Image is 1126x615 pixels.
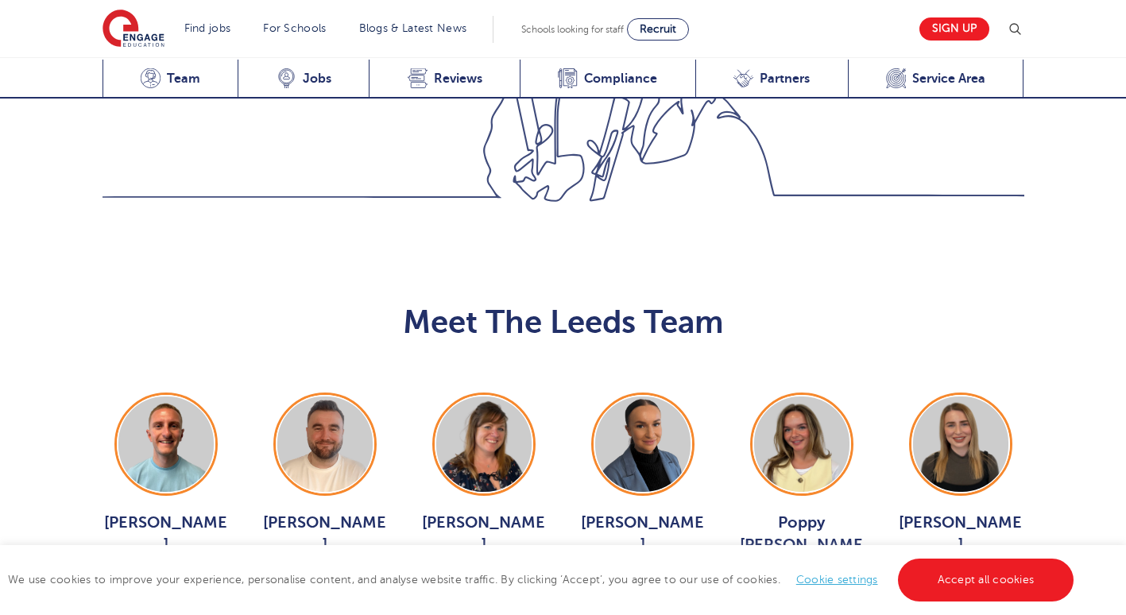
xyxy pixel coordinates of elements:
[103,512,230,556] span: [PERSON_NAME]
[103,10,164,49] img: Engage Education
[420,393,548,593] a: [PERSON_NAME] View Jobs >
[118,396,214,492] img: George Dignam
[584,71,657,87] span: Compliance
[103,60,238,99] a: Team
[184,22,231,34] a: Find jobs
[579,512,706,556] span: [PERSON_NAME]
[103,304,1024,342] h2: Meet The Leeds Team
[436,396,532,492] img: Joanne Wright
[898,559,1074,601] a: Accept all cookies
[238,60,369,99] a: Jobs
[521,24,624,35] span: Schools looking for staff
[369,60,520,99] a: Reviews
[738,512,865,578] span: Poppy [PERSON_NAME]
[919,17,989,41] a: Sign up
[277,396,373,492] img: Chris Rushton
[760,71,810,87] span: Partners
[913,396,1008,492] img: Layla McCosker
[897,393,1024,593] a: [PERSON_NAME] View Jobs >
[754,396,849,492] img: Poppy Burnside
[303,71,331,87] span: Jobs
[8,574,1078,586] span: We use cookies to improve your experience, personalise content, and analyse website traffic. By c...
[359,22,467,34] a: Blogs & Latest News
[579,393,706,593] a: [PERSON_NAME] View Jobs >
[434,71,482,87] span: Reviews
[912,71,985,87] span: Service Area
[738,393,865,615] a: Poppy [PERSON_NAME] View Jobs >
[595,396,691,492] img: Holly Johnson
[627,18,689,41] a: Recruit
[167,71,200,87] span: Team
[640,23,676,35] span: Recruit
[695,60,848,99] a: Partners
[103,393,230,593] a: [PERSON_NAME] View Jobs >
[261,512,389,556] span: [PERSON_NAME]
[796,574,878,586] a: Cookie settings
[848,60,1024,99] a: Service Area
[897,512,1024,556] span: [PERSON_NAME]
[263,22,326,34] a: For Schools
[520,60,695,99] a: Compliance
[261,393,389,593] a: [PERSON_NAME] View Jobs >
[420,512,548,556] span: [PERSON_NAME]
